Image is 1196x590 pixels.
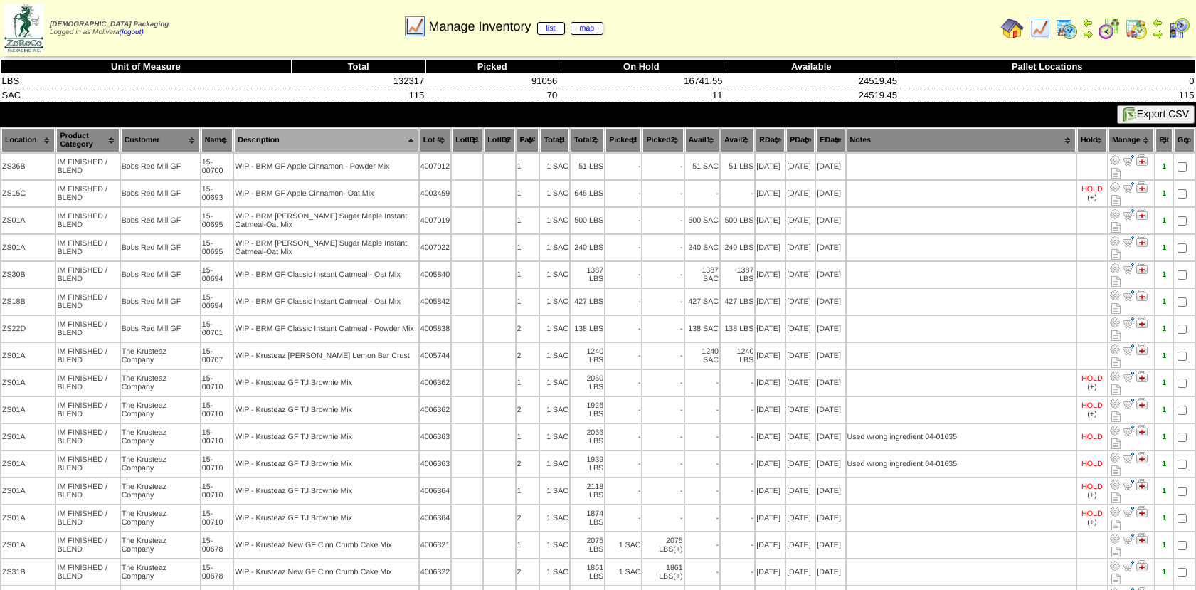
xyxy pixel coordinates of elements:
[1087,383,1096,391] div: (+)
[899,60,1195,74] th: Pallet Locations
[1136,154,1148,166] img: Manage Hold
[234,235,418,260] td: WIP - BRM [PERSON_NAME] Sugar Maple Instant Oatmeal-Oat Mix
[56,128,119,152] th: Product Category
[642,154,683,179] td: -
[756,289,785,315] td: [DATE]
[1109,154,1121,166] img: Adjust
[685,208,719,233] td: 500 SAC
[1087,194,1096,202] div: (+)
[605,397,641,423] td: -
[1136,209,1148,220] img: Manage Hold
[642,370,683,396] td: -
[121,316,200,342] td: Bobs Red Mill GF
[234,181,418,206] td: WIP - BRM GF Apple Cinnamon- Oat Mix
[420,181,451,206] td: 4003459
[517,235,539,260] td: 1
[1156,270,1172,279] div: 1
[121,181,200,206] td: Bobs Red Mill GF
[559,88,724,102] td: 11
[1152,17,1163,28] img: arrowleft.gif
[756,370,785,396] td: [DATE]
[1109,209,1121,220] img: Adjust
[816,208,845,233] td: [DATE]
[1111,411,1121,422] i: Note
[201,343,233,369] td: 15-00707
[1136,506,1148,517] img: Manage Hold
[756,316,785,342] td: [DATE]
[571,235,604,260] td: 240 LBS
[121,262,200,288] td: Bobs Red Mill GF
[571,316,604,342] td: 138 LBS
[425,60,559,74] th: Picked
[56,370,119,396] td: IM FINISHED / BLEND
[56,343,119,369] td: IM FINISHED / BLEND
[1136,425,1148,436] img: Manage Hold
[1109,181,1121,193] img: Adjust
[1174,128,1195,152] th: Grp
[420,370,451,396] td: 4006362
[420,235,451,260] td: 4007022
[816,181,845,206] td: [DATE]
[724,74,899,88] td: 24519.45
[121,235,200,260] td: Bobs Red Mill GF
[642,235,683,260] td: -
[642,343,683,369] td: -
[816,370,845,396] td: [DATE]
[559,74,724,88] td: 16741.55
[816,262,845,288] td: [DATE]
[56,154,119,179] td: IM FINISHED / BLEND
[201,235,233,260] td: 15-00695
[540,397,569,423] td: 1 SAC
[1111,303,1121,314] i: Note
[605,154,641,179] td: -
[120,28,144,36] a: (logout)
[1,289,55,315] td: ZS18B
[605,208,641,233] td: -
[1123,425,1134,436] img: Move
[1123,344,1134,355] img: Move
[756,154,785,179] td: [DATE]
[721,343,754,369] td: 1240 LBS
[420,262,451,288] td: 4005840
[1136,479,1148,490] img: Manage Hold
[847,128,1076,152] th: Notes
[685,235,719,260] td: 240 SAC
[425,74,559,88] td: 91056
[540,208,569,233] td: 1 SAC
[1111,222,1121,233] i: Note
[1,370,55,396] td: ZS01A
[1123,263,1134,274] img: Move
[403,15,426,38] img: line_graph.gif
[1111,330,1121,341] i: Note
[721,181,754,206] td: -
[540,370,569,396] td: 1 SAC
[1156,379,1172,387] div: 1
[685,343,719,369] td: 1240 SAC
[1136,452,1148,463] img: Manage Hold
[786,235,815,260] td: [DATE]
[1,88,292,102] td: SAC
[1111,249,1121,260] i: Note
[121,370,200,396] td: The Krusteaz Company
[420,316,451,342] td: 4005838
[1028,17,1051,40] img: line_graph.gif
[1111,168,1121,179] i: Note
[1,262,55,288] td: ZS30B
[517,181,539,206] td: 1
[571,343,604,369] td: 1240 LBS
[642,181,683,206] td: -
[56,424,119,450] td: IM FINISHED / BLEND
[571,208,604,233] td: 500 LBS
[420,208,451,233] td: 4007019
[1136,371,1148,382] img: Manage Hold
[1081,185,1103,194] div: HOLD
[571,370,604,396] td: 2060 LBS
[1109,452,1121,463] img: Adjust
[234,316,418,342] td: WIP - BRM GF Classic Instant Oatmeal - Powder Mix
[1123,107,1137,122] img: excel.gif
[724,88,899,102] td: 24519.45
[605,343,641,369] td: -
[1098,17,1121,40] img: calendarblend.gif
[1123,479,1134,490] img: Move
[201,154,233,179] td: 15-00700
